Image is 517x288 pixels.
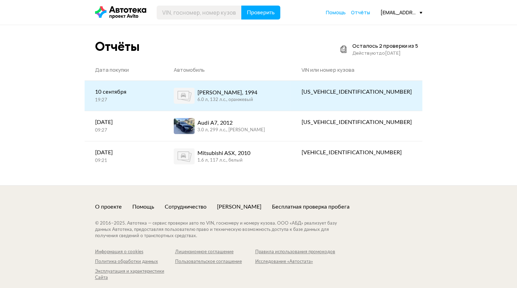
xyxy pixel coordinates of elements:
div: 09:21 [95,158,153,164]
div: [DATE] [95,118,153,126]
a: Помощь [326,9,346,16]
a: 10 сентября19:27 [85,81,163,110]
span: Проверить [247,10,275,15]
a: [PERSON_NAME], 19946.0 л, 132 л.c., оранжевый [163,81,291,111]
a: [DATE]09:27 [85,111,163,141]
a: [PERSON_NAME] [217,203,261,211]
div: Audi A7, 2012 [197,119,265,127]
a: О проекте [95,203,122,211]
a: Лицензионное соглашение [175,249,255,255]
a: [DATE]09:21 [85,141,163,171]
a: Бесплатная проверка пробега [272,203,350,211]
div: © 2016– 2025 . Автотека — сервис проверки авто по VIN, госномеру и номеру кузова. ООО «АБД» реали... [95,220,351,239]
div: Осталось 2 проверки из 5 [352,42,418,49]
div: [DATE] [95,148,153,157]
a: Отчёты [351,9,370,16]
a: Информация о cookies [95,249,175,255]
div: [VEHICLE_IDENTIFICATION_NUMBER] [301,148,412,157]
div: [US_VEHICLE_IDENTIFICATION_NUMBER] [301,88,412,96]
a: [VEHICLE_IDENTIFICATION_NUMBER] [291,141,422,164]
div: Mitsubishi ASX, 2010 [197,149,250,157]
div: 6.0 л, 132 л.c., оранжевый [197,97,257,103]
a: [US_VEHICLE_IDENTIFICATION_NUMBER] [291,111,422,133]
a: Mitsubishi ASX, 20101.6 л, 117 л.c., белый [163,141,291,171]
div: Отчёты [95,39,140,54]
a: Правила использования промокодов [255,249,335,255]
a: Исследование «Автостата» [255,259,335,265]
a: Помощь [132,203,154,211]
button: Проверить [241,6,280,20]
div: 09:27 [95,127,153,134]
div: Автомобиль [174,67,281,73]
a: Audi A7, 20123.0 л, 299 л.c., [PERSON_NAME] [163,111,291,141]
div: 19:27 [95,97,153,103]
div: [US_VEHICLE_IDENTIFICATION_NUMBER] [301,118,412,126]
input: VIN, госномер, номер кузова [157,6,242,20]
div: [PERSON_NAME], 1994 [197,88,257,97]
div: 1.6 л, 117 л.c., белый [197,157,250,164]
div: VIN или номер кузова [301,67,412,73]
div: Дата покупки [95,67,153,73]
div: [EMAIL_ADDRESS][DOMAIN_NAME] [381,9,422,16]
div: 10 сентября [95,88,153,96]
a: [US_VEHICLE_IDENTIFICATION_NUMBER] [291,81,422,103]
a: Политика обработки данных [95,259,175,265]
a: Пользовательское соглашение [175,259,255,265]
div: Действуют до [DATE] [352,49,418,56]
a: Сотрудничество [165,203,206,211]
a: Эксплуатация и характеристики Сайта [95,268,175,281]
div: 3.0 л, 299 л.c., [PERSON_NAME] [197,127,265,133]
